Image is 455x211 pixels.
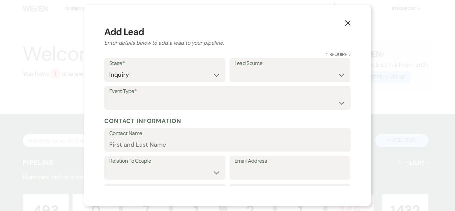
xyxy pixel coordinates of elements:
label: Phone Number [109,184,221,194]
label: Stage* [109,59,221,68]
label: Event Type* [109,87,346,96]
h3: Add Lead [104,25,351,39]
label: Lead Source [234,59,346,68]
h2: Enter details below to add a lead to your pipeline. [104,39,351,47]
label: Preferred Contact Method [234,184,346,194]
h5: Contact Information [104,116,351,126]
input: First and Last Name [109,138,346,151]
h3: * Required [104,51,351,58]
label: Email Address [234,156,346,166]
label: Relation To Couple [109,156,221,166]
label: Contact Name [109,129,346,138]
